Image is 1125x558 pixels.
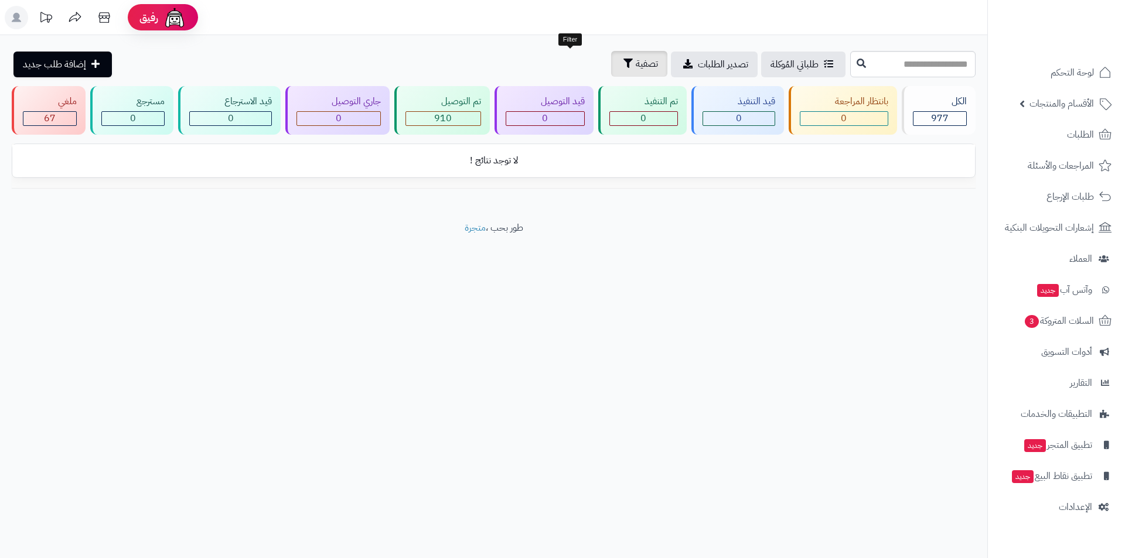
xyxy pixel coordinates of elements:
[995,493,1118,521] a: الإعدادات
[405,95,480,108] div: تم التوصيل
[1045,15,1114,40] img: logo-2.png
[995,214,1118,242] a: إشعارات التحويلات البنكية
[130,111,136,125] span: 0
[736,111,742,125] span: 0
[506,95,585,108] div: قيد التوصيل
[88,86,176,135] a: مسترجع 0
[1029,95,1094,112] span: الأقسام والمنتجات
[771,57,819,71] span: طلباتي المُوكلة
[995,400,1118,428] a: التطبيقات والخدمات
[671,52,758,77] a: تصدير الطلبات
[506,112,584,125] div: 0
[1012,470,1034,483] span: جديد
[542,111,548,125] span: 0
[995,121,1118,149] a: الطلبات
[995,59,1118,87] a: لوحة التحكم
[176,86,283,135] a: قيد الاسترجاع 0
[1021,406,1092,422] span: التطبيقات والخدمات
[9,86,88,135] a: ملغي 67
[761,52,846,77] a: طلباتي المُوكلة
[336,111,342,125] span: 0
[800,112,888,125] div: 0
[1023,437,1092,453] span: تطبيق المتجر
[1067,126,1094,143] span: الطلبات
[23,112,76,125] div: 67
[1028,158,1094,174] span: المراجعات والأسئلة
[995,462,1118,490] a: تطبيق نقاط البيعجديد
[101,95,165,108] div: مسترجع
[786,86,899,135] a: بانتظار المراجعة 0
[995,338,1118,366] a: أدوات التسويق
[931,111,949,125] span: 977
[899,86,978,135] a: الكل977
[995,152,1118,180] a: المراجعات والأسئلة
[558,33,582,46] div: Filter
[1070,375,1092,391] span: التقارير
[1024,439,1046,452] span: جديد
[1005,220,1094,236] span: إشعارات التحويلات البنكية
[640,111,646,125] span: 0
[1011,468,1092,484] span: تطبيق نقاط البيع
[163,6,186,29] img: ai-face.png
[1046,189,1094,205] span: طلبات الإرجاع
[609,95,678,108] div: تم التنفيذ
[995,245,1118,273] a: العملاء
[44,111,56,125] span: 67
[698,57,748,71] span: تصدير الطلبات
[283,86,392,135] a: جاري التوصيل 0
[995,307,1118,335] a: السلات المتروكة3
[492,86,596,135] a: قيد التوصيل 0
[1069,251,1092,267] span: العملاء
[703,95,775,108] div: قيد التنفيذ
[1024,314,1039,328] span: 3
[102,112,164,125] div: 0
[406,112,480,125] div: 910
[1037,284,1059,297] span: جديد
[189,95,272,108] div: قيد الاسترجاع
[596,86,689,135] a: تم التنفيذ 0
[689,86,786,135] a: قيد التنفيذ 0
[995,183,1118,211] a: طلبات الإرجاع
[23,57,86,71] span: إضافة طلب جديد
[610,112,677,125] div: 0
[995,369,1118,397] a: التقارير
[995,431,1118,459] a: تطبيق المتجرجديد
[1059,499,1092,515] span: الإعدادات
[465,221,486,235] a: متجرة
[1036,282,1092,298] span: وآتس آب
[13,52,112,77] a: إضافة طلب جديد
[228,111,234,125] span: 0
[841,111,847,125] span: 0
[636,57,658,71] span: تصفية
[434,111,452,125] span: 910
[1051,64,1094,81] span: لوحة التحكم
[913,95,967,108] div: الكل
[297,112,380,125] div: 0
[12,145,975,177] td: لا توجد نتائج !
[190,112,271,125] div: 0
[800,95,888,108] div: بانتظار المراجعة
[296,95,381,108] div: جاري التوصيل
[139,11,158,25] span: رفيق
[1024,313,1094,329] span: السلات المتروكة
[995,276,1118,304] a: وآتس آبجديد
[31,6,60,32] a: تحديثات المنصة
[392,86,492,135] a: تم التوصيل 910
[611,51,667,77] button: تصفية
[1041,344,1092,360] span: أدوات التسويق
[23,95,77,108] div: ملغي
[703,112,775,125] div: 0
